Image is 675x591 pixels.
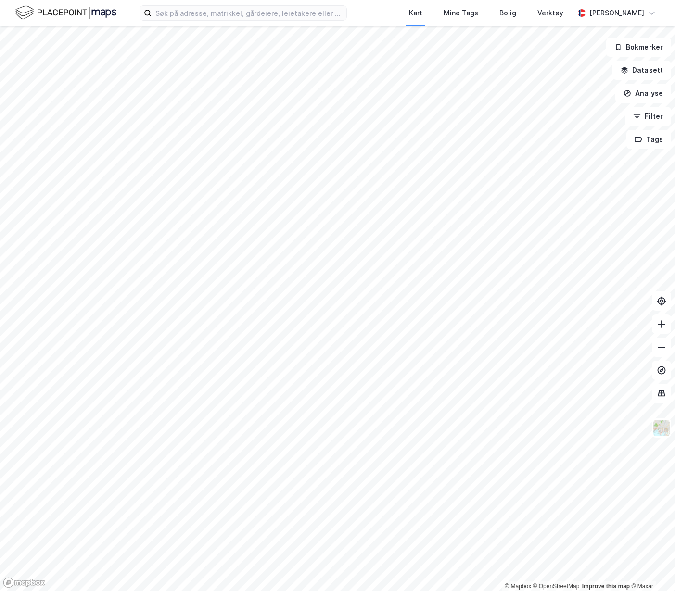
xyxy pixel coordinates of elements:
[533,583,580,590] a: OpenStreetMap
[444,7,478,19] div: Mine Tags
[626,130,671,149] button: Tags
[606,38,671,57] button: Bokmerker
[3,577,45,588] a: Mapbox homepage
[652,419,671,437] img: Z
[589,7,644,19] div: [PERSON_NAME]
[15,4,116,21] img: logo.f888ab2527a4732fd821a326f86c7f29.svg
[499,7,516,19] div: Bolig
[631,583,653,590] a: Maxar
[612,61,671,80] button: Datasett
[537,7,563,19] div: Verktøy
[152,6,346,20] input: Søk på adresse, matrikkel, gårdeiere, leietakere eller personer
[582,583,630,590] a: Improve this map
[409,7,422,19] div: Kart
[505,583,531,590] a: Mapbox
[625,107,671,126] button: Filter
[615,84,671,103] button: Analyse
